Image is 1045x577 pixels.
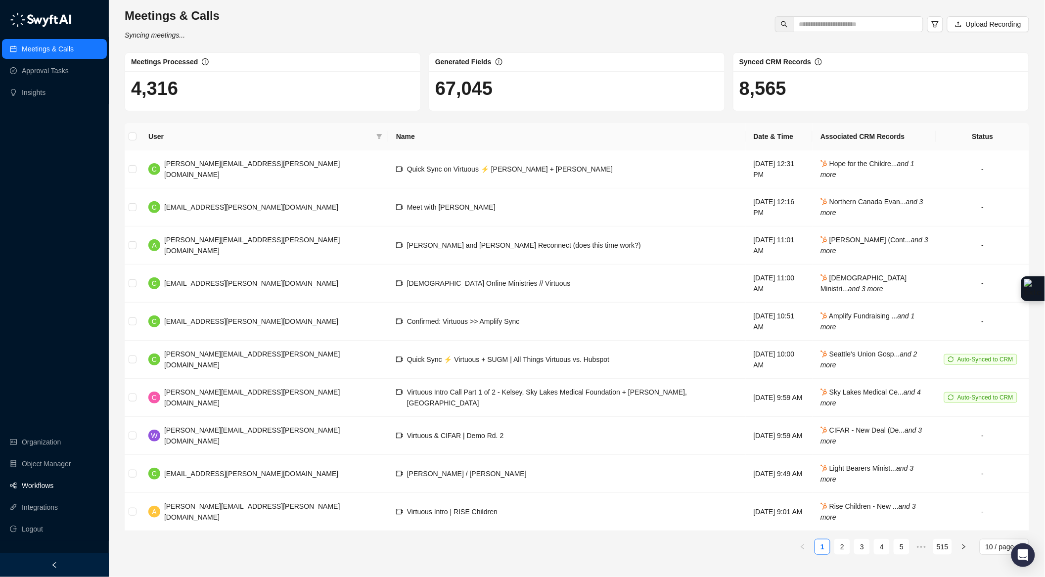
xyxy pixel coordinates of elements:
[956,539,972,555] li: Next Page
[746,123,813,150] th: Date & Time
[936,455,1029,493] td: -
[746,493,813,531] td: [DATE] 9:01 AM
[813,123,936,150] th: Associated CRM Records
[164,279,338,287] span: [EMAIL_ADDRESS][PERSON_NAME][DOMAIN_NAME]
[820,198,923,217] span: Northern Canada Evan...
[164,236,340,255] span: [PERSON_NAME][EMAIL_ADDRESS][PERSON_NAME][DOMAIN_NAME]
[815,58,822,65] span: info-circle
[152,468,157,479] span: C
[961,544,967,550] span: right
[820,388,921,407] i: and 4 more
[820,502,916,521] i: and 3 more
[152,202,157,213] span: C
[131,58,198,66] span: Meetings Processed
[152,392,157,403] span: C
[22,454,71,474] a: Object Manager
[820,388,921,407] span: Sky Lakes Medical Ce...
[152,506,156,517] span: A
[746,341,813,379] td: [DATE] 10:00 AM
[51,562,58,569] span: left
[407,470,527,478] span: [PERSON_NAME] / [PERSON_NAME]
[848,285,883,293] i: and 3 more
[1011,543,1035,567] div: Open Intercom Messenger
[22,519,43,539] span: Logout
[936,417,1029,455] td: -
[746,188,813,226] td: [DATE] 12:16 PM
[894,539,909,555] li: 5
[820,160,914,178] i: and 1 more
[407,432,504,440] span: Virtuous & CIFAR | Demo Rd. 2
[746,150,813,188] td: [DATE] 12:31 PM
[820,312,915,331] i: and 1 more
[10,12,72,27] img: logo-05li4sbe.png
[936,303,1029,341] td: -
[820,312,915,331] span: Amplify Fundraising ...
[164,388,340,407] span: [PERSON_NAME][EMAIL_ADDRESS][PERSON_NAME][DOMAIN_NAME]
[152,164,157,175] span: C
[131,77,414,100] h1: 4,316
[795,539,811,555] li: Previous Page
[746,417,813,455] td: [DATE] 9:59 AM
[376,133,382,139] span: filter
[396,508,403,515] span: video-camera
[396,432,403,439] span: video-camera
[164,203,338,211] span: [EMAIL_ADDRESS][PERSON_NAME][DOMAIN_NAME]
[957,394,1013,401] span: Auto-Synced to CRM
[164,502,340,521] span: [PERSON_NAME][EMAIL_ADDRESS][PERSON_NAME][DOMAIN_NAME]
[396,204,403,211] span: video-camera
[435,58,492,66] span: Generated Fields
[407,508,498,516] span: Virtuous Intro | RISE Children
[396,318,403,325] span: video-camera
[22,476,53,495] a: Workflows
[936,150,1029,188] td: -
[746,226,813,265] td: [DATE] 11:01 AM
[496,58,502,65] span: info-circle
[980,539,1029,555] div: Page Size
[1024,279,1042,299] img: Extension Icon
[388,123,746,150] th: Name
[957,356,1013,363] span: Auto-Synced to CRM
[934,539,951,554] a: 515
[22,497,58,517] a: Integrations
[820,464,913,483] span: Light Bearers Minist...
[834,539,850,555] li: 2
[396,356,403,363] span: video-camera
[164,350,340,369] span: [PERSON_NAME][EMAIL_ADDRESS][PERSON_NAME][DOMAIN_NAME]
[955,21,962,28] span: upload
[739,58,811,66] span: Synced CRM Records
[820,236,928,255] span: [PERSON_NAME] (Cont...
[739,77,1023,100] h1: 8,565
[820,236,928,255] i: and 3 more
[746,265,813,303] td: [DATE] 11:00 AM
[22,432,61,452] a: Organization
[396,389,403,396] span: video-camera
[781,21,788,28] span: search
[407,241,641,249] span: [PERSON_NAME] and [PERSON_NAME] Reconnect (does this time work?)
[374,129,384,144] span: filter
[152,278,157,289] span: C
[936,493,1029,531] td: -
[164,317,338,325] span: [EMAIL_ADDRESS][PERSON_NAME][DOMAIN_NAME]
[151,430,157,441] span: W
[22,61,69,81] a: Approval Tasks
[815,539,830,555] li: 1
[820,350,917,369] i: and 2 more
[164,160,340,178] span: [PERSON_NAME][EMAIL_ADDRESS][PERSON_NAME][DOMAIN_NAME]
[22,83,45,102] a: Insights
[815,539,830,554] a: 1
[820,198,923,217] i: and 3 more
[407,388,687,407] span: Virtuous Intro Call Part 1 of 2 - Kelsey, Sky Lakes Medical Foundation + [PERSON_NAME], [GEOGRAPH...
[152,240,156,251] span: A
[820,426,922,445] i: and 3 more
[407,317,520,325] span: Confirmed: Virtuous >> Amplify Sync
[931,20,939,28] span: filter
[913,539,929,555] li: Next 5 Pages
[820,274,907,293] span: [DEMOGRAPHIC_DATA] Ministri...
[854,539,870,555] li: 3
[947,16,1029,32] button: Upload Recording
[746,455,813,493] td: [DATE] 9:49 AM
[164,426,340,445] span: [PERSON_NAME][EMAIL_ADDRESS][PERSON_NAME][DOMAIN_NAME]
[407,203,496,211] span: Meet with [PERSON_NAME]
[956,539,972,555] button: right
[936,123,1029,150] th: Status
